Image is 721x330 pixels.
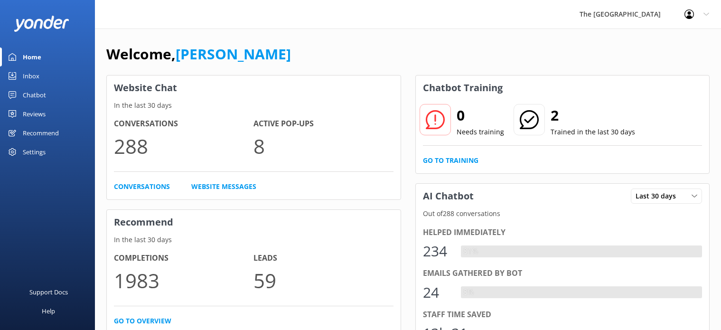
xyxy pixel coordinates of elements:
h4: Leads [253,252,393,264]
h3: Recommend [107,210,401,235]
h3: Website Chat [107,75,401,100]
div: Support Docs [29,283,68,302]
h3: Chatbot Training [416,75,510,100]
a: [PERSON_NAME] [176,44,291,64]
div: 8% [461,286,476,299]
img: yonder-white-logo.png [14,16,69,31]
span: Last 30 days [636,191,682,201]
h4: Completions [114,252,253,264]
div: Emails gathered by bot [423,267,702,280]
div: 24 [423,281,451,304]
p: 8 [253,130,393,162]
a: Go to overview [114,316,171,326]
a: Website Messages [191,181,256,192]
h4: Active Pop-ups [253,118,393,130]
p: In the last 30 days [107,100,401,111]
h3: AI Chatbot [416,184,481,208]
h2: 2 [551,104,635,127]
p: Out of 288 conversations [416,208,710,219]
div: Reviews [23,104,46,123]
div: 234 [423,240,451,263]
div: Home [23,47,41,66]
p: 288 [114,130,253,162]
div: Inbox [23,66,39,85]
p: Needs training [457,127,504,137]
h1: Welcome, [106,43,291,66]
div: Chatbot [23,85,46,104]
a: Conversations [114,181,170,192]
p: In the last 30 days [107,235,401,245]
p: 59 [253,264,393,296]
div: Recommend [23,123,59,142]
h2: 0 [457,104,504,127]
h4: Conversations [114,118,253,130]
div: Staff time saved [423,309,702,321]
p: Trained in the last 30 days [551,127,635,137]
div: 81% [461,245,480,258]
div: Settings [23,142,46,161]
div: Help [42,302,55,321]
a: Go to Training [423,155,478,166]
div: Helped immediately [423,226,702,239]
p: 1983 [114,264,253,296]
